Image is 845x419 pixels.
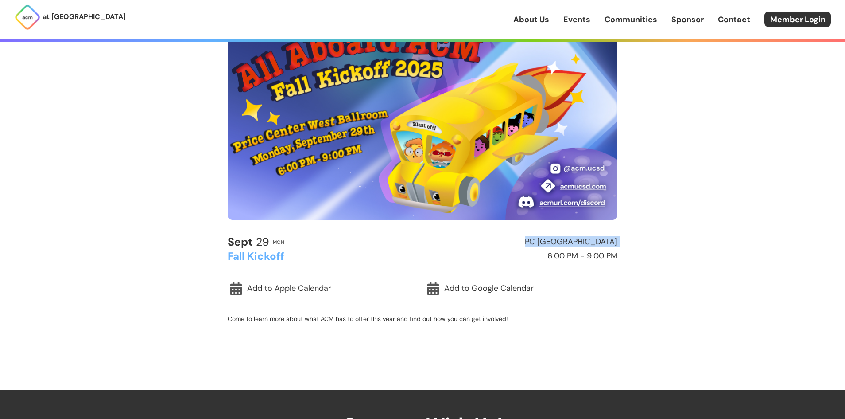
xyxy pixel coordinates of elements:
[563,14,590,25] a: Events
[228,235,253,249] b: Sept
[228,236,269,248] h2: 29
[228,0,617,220] img: Event Cover Photo
[513,14,549,25] a: About Us
[14,4,41,31] img: ACM Logo
[43,11,126,23] p: at [GEOGRAPHIC_DATA]
[273,239,284,245] h2: Mon
[426,252,617,261] h2: 6:00 PM - 9:00 PM
[718,14,750,25] a: Contact
[426,238,617,247] h2: PC [GEOGRAPHIC_DATA]
[228,251,419,262] h2: Fall Kickoff
[425,278,617,299] a: Add to Google Calendar
[605,14,657,25] a: Communities
[14,4,126,31] a: at [GEOGRAPHIC_DATA]
[671,14,704,25] a: Sponsor
[764,12,831,27] a: Member Login
[228,278,420,299] a: Add to Apple Calendar
[228,315,617,323] p: Come to learn more about what ACM has to offer this year and find out how you can get involved!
